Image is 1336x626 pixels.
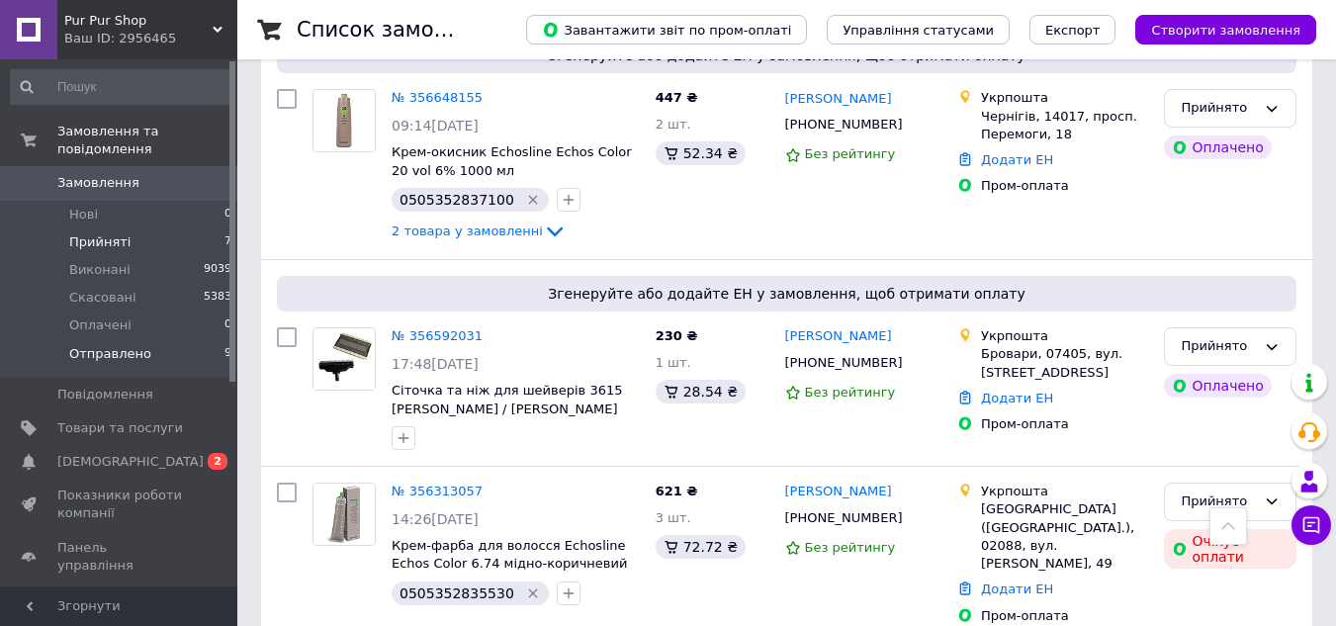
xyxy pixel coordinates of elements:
span: 447 ₴ [656,90,698,105]
span: Без рейтингу [805,146,896,161]
div: Чернігів, 14017, просп. Перемоги, 18 [981,108,1148,143]
span: Завантажити звіт по пром-оплаті [542,21,791,39]
div: Прийнято [1181,98,1256,119]
span: 0 [224,316,231,334]
a: Фото товару [312,483,376,546]
span: Панель управління [57,539,183,575]
img: Фото товару [313,328,375,390]
a: Додати ЕН [981,391,1053,405]
span: 17:48[DATE] [392,356,479,372]
div: 52.34 ₴ [656,141,746,165]
h1: Список замовлень [297,18,497,42]
a: № 356313057 [392,484,483,498]
a: Крем-фарба для волосся Echosline Echos Color 6.74 мідно-коричневий темний блонд 100 мл [392,538,627,589]
span: 5383 [204,289,231,307]
span: 2 товара у замовленні [392,224,543,238]
span: 1 шт. [656,355,691,370]
div: Пром-оплата [981,177,1148,195]
div: 72.72 ₴ [656,535,746,559]
button: Управління статусами [827,15,1010,45]
span: Замовлення та повідомлення [57,123,237,158]
span: Отправлено [69,345,151,363]
div: 28.54 ₴ [656,380,746,403]
div: Очікує оплати [1164,529,1296,569]
a: Крем-окисник Echosline Echos Color 20 vol 6% 1000 мл [392,144,632,178]
span: 09:14[DATE] [392,118,479,134]
a: [PERSON_NAME] [785,483,892,501]
span: Експорт [1045,23,1101,38]
a: 2 товара у замовленні [392,224,567,238]
span: 7 [224,233,231,251]
span: Прийняті [69,233,131,251]
a: № 356592031 [392,328,483,343]
a: Додати ЕН [981,152,1053,167]
span: Повідомлення [57,386,153,403]
span: Згенеруйте або додайте ЕН у замовлення, щоб отримати оплату [285,284,1289,304]
div: Укрпошта [981,327,1148,345]
svg: Видалити мітку [525,192,541,208]
span: Без рейтингу [805,540,896,555]
button: Завантажити звіт по пром-оплаті [526,15,807,45]
div: Оплачено [1164,135,1271,159]
div: Бровари, 07405, вул. [STREET_ADDRESS] [981,345,1148,381]
span: Показники роботи компанії [57,487,183,522]
span: 0505352835530 [400,585,514,601]
a: № 356648155 [392,90,483,105]
div: Ваш ID: 2956465 [64,30,237,47]
span: Скасовані [69,289,136,307]
a: [PERSON_NAME] [785,327,892,346]
div: Пром-оплата [981,415,1148,433]
span: Виконані [69,261,131,279]
div: Прийнято [1181,336,1256,357]
span: 0505352837100 [400,192,514,208]
div: [PHONE_NUMBER] [781,112,907,137]
a: Фото товару [312,327,376,391]
a: Створити замовлення [1115,22,1316,37]
span: 14:26[DATE] [392,511,479,527]
button: Експорт [1029,15,1116,45]
span: 2 [208,453,227,470]
div: Пром-оплата [981,607,1148,625]
span: [DEMOGRAPHIC_DATA] [57,453,204,471]
a: Фото товару [312,89,376,152]
div: [PHONE_NUMBER] [781,505,907,531]
span: 9039 [204,261,231,279]
a: [PERSON_NAME] [785,90,892,109]
div: Укрпошта [981,483,1148,500]
span: 2 шт. [656,117,691,132]
span: Товари та послуги [57,419,183,437]
input: Пошук [10,69,233,105]
button: Створити замовлення [1135,15,1316,45]
button: Чат з покупцем [1291,505,1331,545]
span: 9 [224,345,231,363]
div: Прийнято [1181,492,1256,512]
a: Додати ЕН [981,581,1053,596]
span: Без рейтингу [805,385,896,400]
span: Pur Pur Shop [64,12,213,30]
span: Нові [69,206,98,224]
span: Управління статусами [843,23,994,38]
span: 3 шт. [656,510,691,525]
span: Замовлення [57,174,139,192]
div: [PHONE_NUMBER] [781,350,907,376]
svg: Видалити мітку [525,585,541,601]
div: Оплачено [1164,374,1271,398]
div: [GEOGRAPHIC_DATA] ([GEOGRAPHIC_DATA].), 02088, вул. [PERSON_NAME], 49 [981,500,1148,573]
span: Оплачені [69,316,132,334]
span: Створити замовлення [1151,23,1300,38]
img: Фото товару [313,90,375,151]
div: Укрпошта [981,89,1148,107]
span: 621 ₴ [656,484,698,498]
img: Фото товару [313,484,375,545]
span: 0 [224,206,231,224]
a: Сіточка та ніж для шейверів 3615 [PERSON_NAME] / [PERSON_NAME] [392,383,622,416]
span: 230 ₴ [656,328,698,343]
